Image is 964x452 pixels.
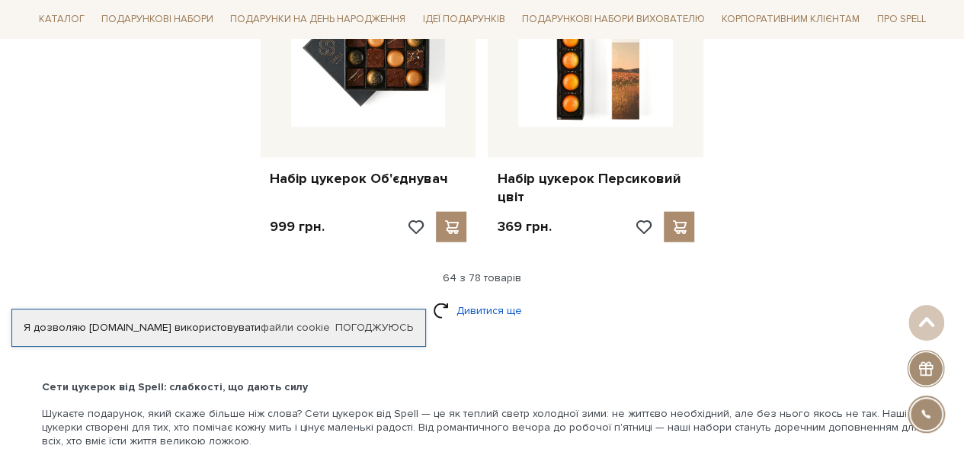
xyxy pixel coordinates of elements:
[27,271,938,285] div: 64 з 78 товарів
[12,321,425,335] div: Я дозволяю [DOMAIN_NAME] використовувати
[224,8,412,31] a: Подарунки на День народження
[261,321,330,334] a: файли cookie
[516,6,711,32] a: Подарункові набори вихователю
[497,218,551,236] p: 369 грн.
[95,8,219,31] a: Подарункові набори
[42,380,308,393] b: Сети цукерок від Spell: слабкості, що дають силу
[716,6,866,32] a: Корпоративним клієнтам
[870,8,931,31] a: Про Spell
[497,170,694,206] a: Набір цукерок Персиковий цвіт
[335,321,413,335] a: Погоджуюсь
[270,218,325,236] p: 999 грн.
[270,170,467,188] a: Набір цукерок Об'єднувач
[416,8,511,31] a: Ідеї подарунків
[433,297,532,324] a: Дивитися ще
[33,8,91,31] a: Каталог
[42,407,923,449] p: Шукаєте подарунок, який скаже більше ніж слова? Сети цукерок від Spell — це як теплий светр холод...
